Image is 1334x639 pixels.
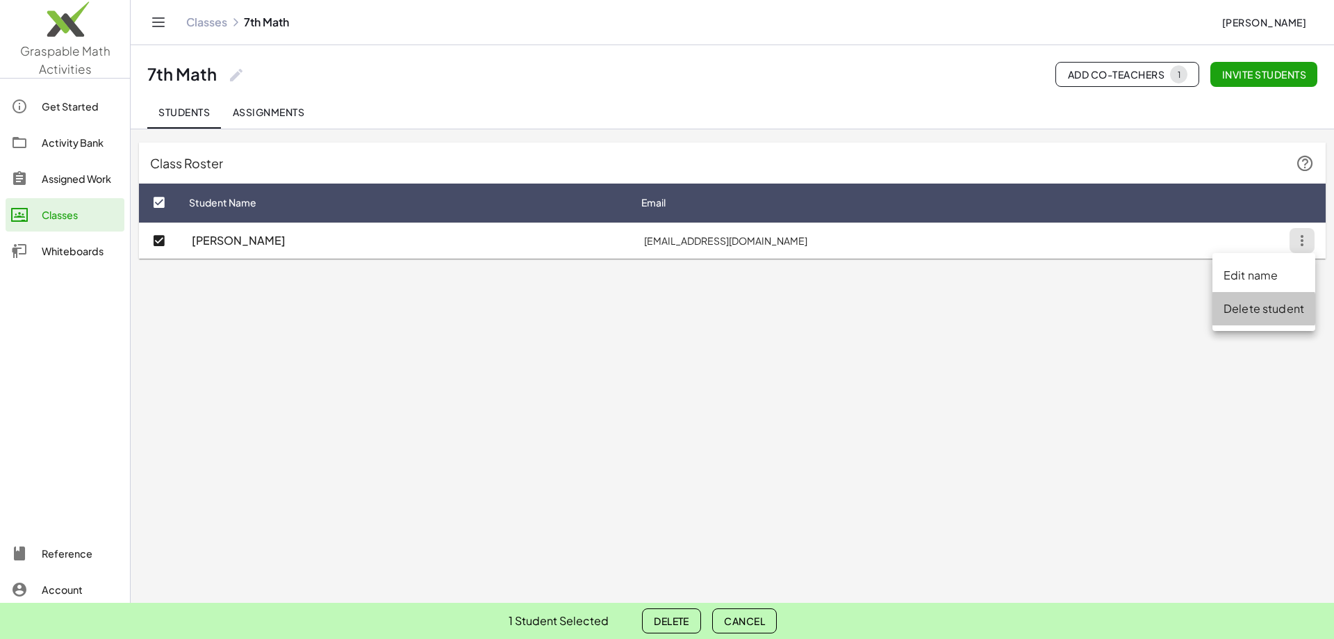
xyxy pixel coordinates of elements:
div: Get Started [42,98,119,115]
div: Activity Bank [42,134,119,151]
div: Account [42,581,119,598]
span: Student Name [189,195,256,210]
span: Add Co-Teachers [1067,65,1187,83]
span: [PERSON_NAME] [1221,16,1306,29]
div: 1 [1177,70,1180,80]
a: Account [6,573,124,606]
button: [PERSON_NAME] [1210,10,1317,35]
button: Toggle navigation [147,11,170,33]
a: Whiteboards [6,234,124,268]
div: 7th Math [147,63,217,85]
div: Delete student [1224,300,1304,317]
span: Students [158,106,210,118]
div: Reference [42,545,119,562]
button: Delete [642,608,701,633]
button: Cancel [712,608,777,633]
span: [PERSON_NAME] [192,234,286,248]
a: Get Started [6,90,124,123]
div: Assigned Work [42,170,119,187]
span: Delete [654,615,689,627]
span: Graspable Math Activities [20,43,110,76]
span: Invite students [1221,68,1306,81]
button: Invite students [1210,62,1317,87]
div: Class Roster [139,143,1326,184]
div: Edit name [1224,267,1304,284]
span: Cancel [724,615,765,627]
a: Assigned Work [6,162,124,195]
a: Reference [6,537,124,570]
div: Classes [42,207,119,223]
span: Assignments [232,106,304,118]
div: Whiteboards [42,243,119,259]
span: 1 Student Selected [509,613,609,629]
button: Add Co-Teachers1 [1055,62,1199,87]
a: Classes [186,15,227,29]
a: Classes [6,198,124,232]
a: Activity Bank [6,126,124,159]
span: [EMAIL_ADDRESS][DOMAIN_NAME] [641,234,810,247]
span: Email [641,195,666,210]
